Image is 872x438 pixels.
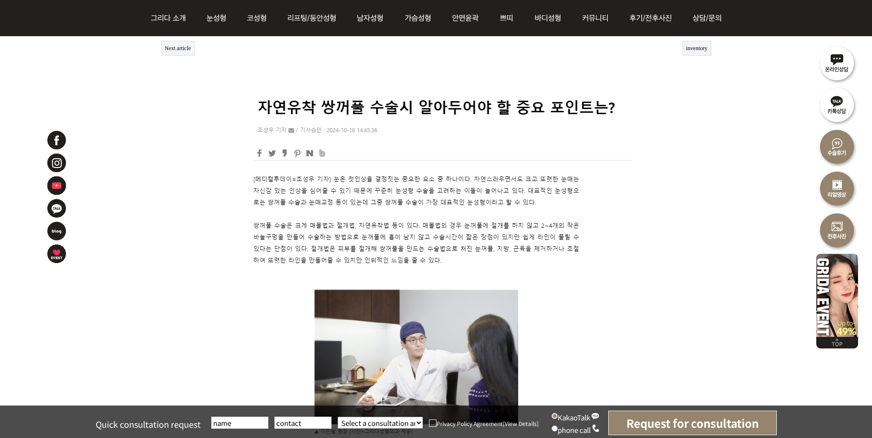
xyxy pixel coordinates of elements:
[608,411,777,435] input: Request for consultation
[46,244,67,264] img: event
[686,45,708,52] font: inventory
[46,175,67,196] img: YouTube
[46,130,67,150] img: Facebook
[683,41,711,56] a: inventory
[503,418,539,426] a: [View Details]
[816,209,858,251] img: Before and after surgery photos
[46,221,67,241] img: Naver Blog
[592,424,600,432] img: call_icon.png
[558,412,590,422] font: KakaoTalk
[591,412,599,420] img: kakao_icon.png
[816,337,858,348] img: Go up
[96,418,201,430] font: Quick consultation request
[816,125,858,167] img: Post-operative review
[816,42,858,84] img: Online consultation
[165,45,191,52] font: Next article
[211,417,268,429] input: name
[503,419,539,427] font: [View Details]
[816,167,858,209] img: Real video
[274,417,332,429] input: contact
[46,153,67,173] img: Instagram
[436,419,503,427] font: Privacy Policy Agreement
[558,425,591,435] font: phone call
[816,84,858,125] img: KakaoTalk consultation
[816,251,858,337] img: event
[429,419,436,427] img: checkbox.png
[552,425,558,432] input: phone call
[46,198,67,219] img: kakaotalk
[161,41,195,56] a: Next article
[552,413,558,419] input: KakaoTalk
